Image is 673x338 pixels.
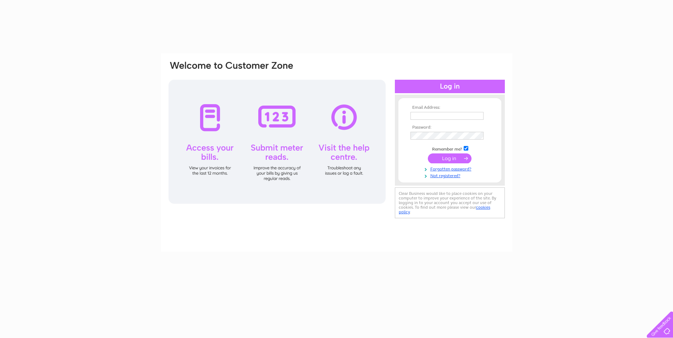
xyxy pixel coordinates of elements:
[395,187,505,218] div: Clear Business would like to place cookies on your computer to improve your experience of the sit...
[409,125,491,130] th: Password:
[410,165,491,172] a: Forgotten password?
[410,172,491,179] a: Not registered?
[428,153,471,163] input: Submit
[409,105,491,110] th: Email Address:
[409,145,491,152] td: Remember me?
[399,205,490,214] a: cookies policy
